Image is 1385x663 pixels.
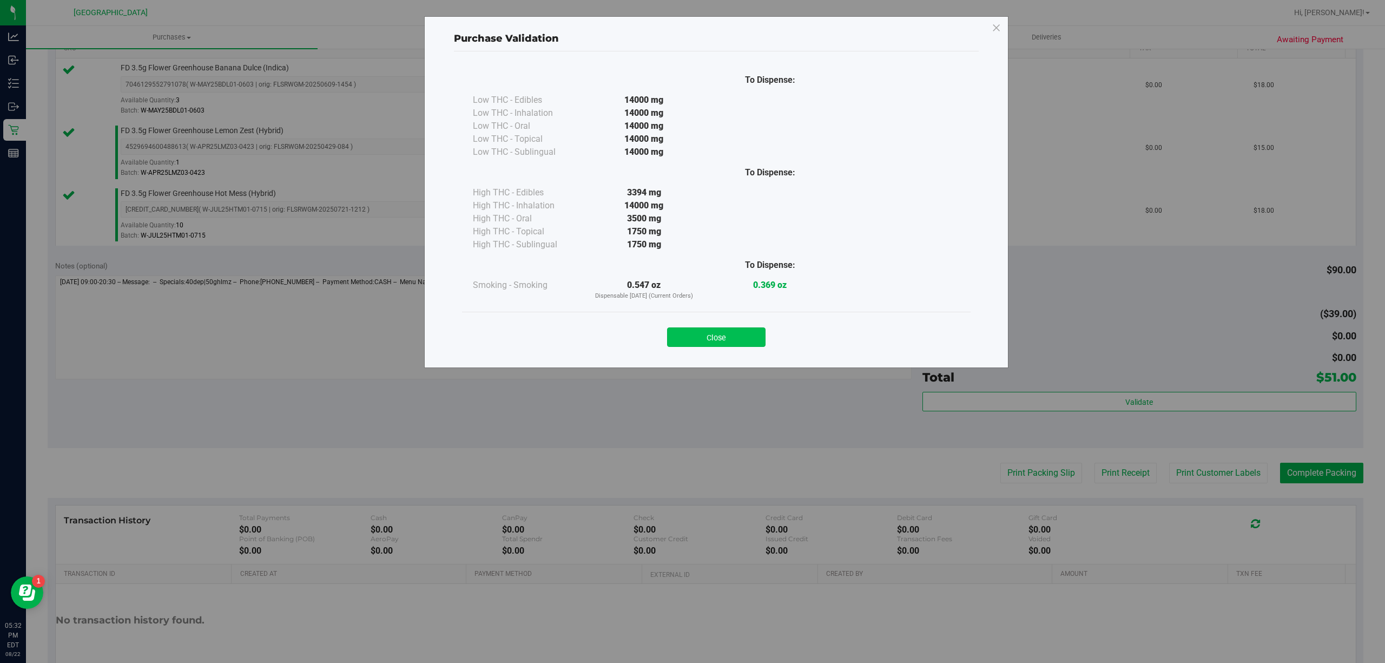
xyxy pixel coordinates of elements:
div: To Dispense: [707,259,833,272]
div: High THC - Sublingual [473,238,581,251]
div: Low THC - Oral [473,120,581,133]
div: 14000 mg [581,120,707,133]
div: 14000 mg [581,133,707,146]
div: High THC - Topical [473,225,581,238]
div: 1750 mg [581,238,707,251]
iframe: Resource center unread badge [32,575,45,588]
iframe: Resource center [11,576,43,609]
div: 14000 mg [581,199,707,212]
div: Low THC - Edibles [473,94,581,107]
div: 3394 mg [581,186,707,199]
div: 14000 mg [581,107,707,120]
div: 0.547 oz [581,279,707,301]
div: Low THC - Sublingual [473,146,581,159]
div: Low THC - Inhalation [473,107,581,120]
div: 14000 mg [581,94,707,107]
div: High THC - Edibles [473,186,581,199]
div: 14000 mg [581,146,707,159]
div: 1750 mg [581,225,707,238]
div: High THC - Inhalation [473,199,581,212]
button: Close [667,327,766,347]
div: Smoking - Smoking [473,279,581,292]
div: Low THC - Topical [473,133,581,146]
div: To Dispense: [707,166,833,179]
div: To Dispense: [707,74,833,87]
div: High THC - Oral [473,212,581,225]
p: Dispensable [DATE] (Current Orders) [581,292,707,301]
div: 3500 mg [581,212,707,225]
span: Purchase Validation [454,32,559,44]
strong: 0.369 oz [753,280,787,290]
